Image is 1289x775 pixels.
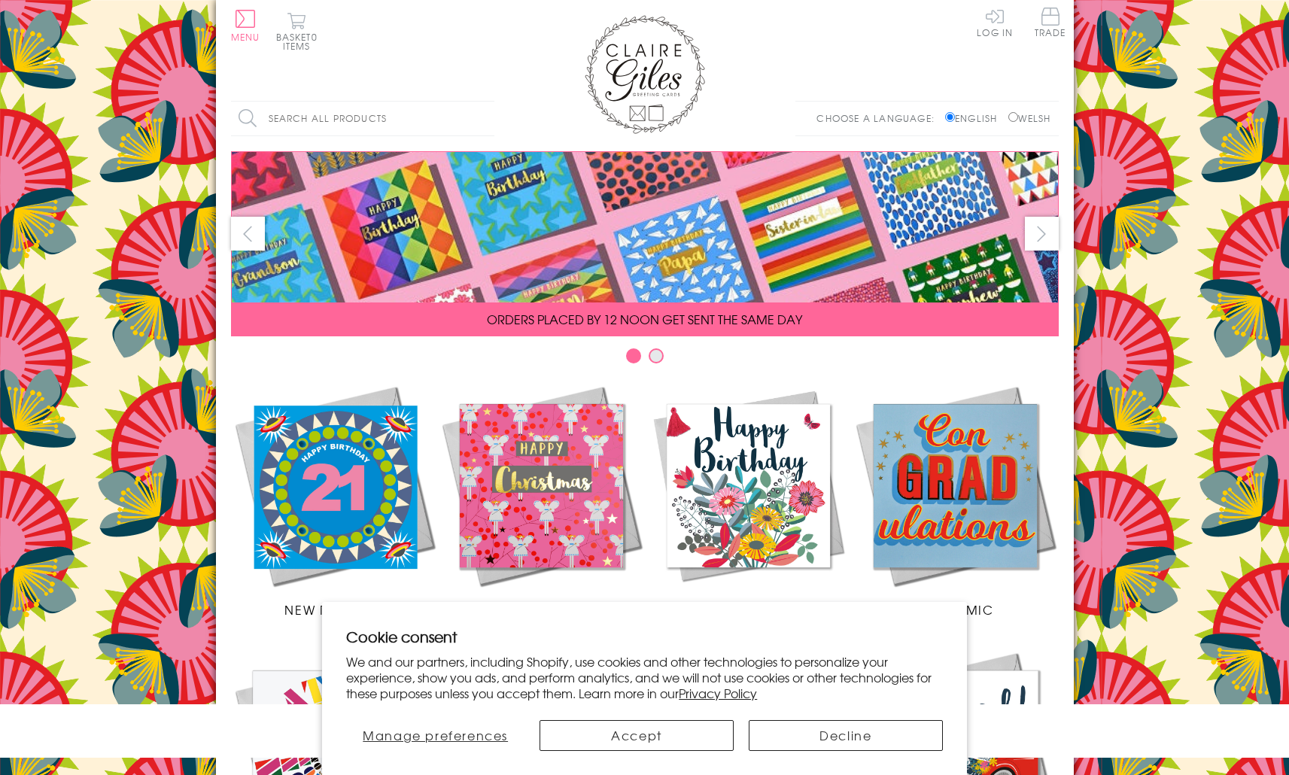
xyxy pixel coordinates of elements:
span: ORDERS PLACED BY 12 NOON GET SENT THE SAME DAY [487,310,802,328]
button: Carousel Page 1 (Current Slide) [626,348,641,363]
img: Claire Giles Greetings Cards [585,15,705,134]
a: Privacy Policy [679,684,757,702]
button: Menu [231,10,260,41]
button: Decline [749,720,943,751]
div: Carousel Pagination [231,348,1059,371]
button: Basket0 items [276,12,318,50]
a: Christmas [438,382,645,618]
input: English [945,112,955,122]
span: Christmas [503,600,579,618]
span: Trade [1035,8,1066,37]
button: Carousel Page 2 [649,348,664,363]
span: Birthdays [712,600,784,618]
button: prev [231,217,265,251]
span: Academic [917,600,994,618]
input: Search [479,102,494,135]
p: Choose a language: [816,111,942,125]
span: Menu [231,30,260,44]
button: next [1025,217,1059,251]
a: Trade [1035,8,1066,40]
span: 0 items [283,30,318,53]
a: Log In [977,8,1013,37]
input: Search all products [231,102,494,135]
button: Manage preferences [346,720,524,751]
label: English [945,111,1005,125]
p: We and our partners, including Shopify, use cookies and other technologies to personalize your ex... [346,654,943,701]
button: Accept [540,720,734,751]
h2: Cookie consent [346,626,943,647]
span: Manage preferences [363,726,508,744]
span: New Releases [284,600,383,618]
a: New Releases [231,382,438,618]
a: Birthdays [645,382,852,618]
input: Welsh [1008,112,1018,122]
label: Welsh [1008,111,1051,125]
a: Academic [852,382,1059,618]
